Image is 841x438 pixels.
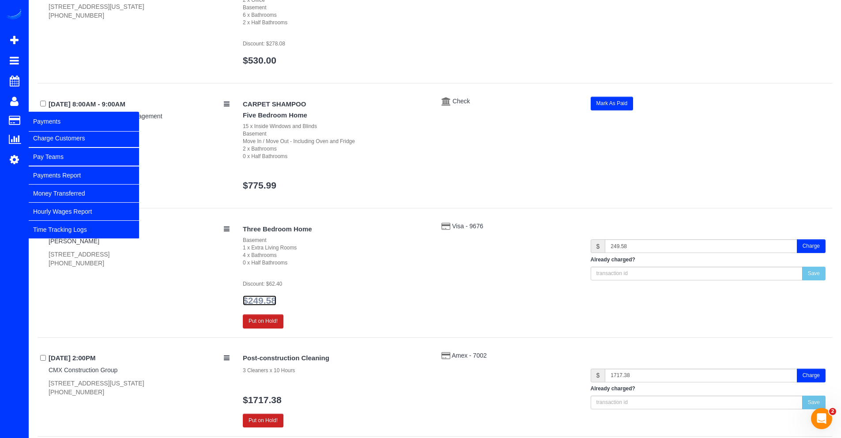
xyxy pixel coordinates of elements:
[591,257,826,263] h5: Already charged?
[243,395,282,405] a: $1717.38
[29,111,139,132] span: Payments
[243,123,428,130] div: 15 x Inside Windows and Blinds
[243,101,428,108] h4: CARPET SHAMPOO
[49,2,230,20] div: [STREET_ADDRESS][US_STATE] [PHONE_NUMBER]
[49,355,230,362] h4: [DATE] 2:00PM
[243,138,428,145] div: Move In / Move Out - Including Oven and Fridge
[29,166,139,184] a: Payments Report
[49,379,230,396] div: [STREET_ADDRESS][US_STATE] [PHONE_NUMBER]
[49,226,230,233] h4: [DATE] 2:00PM - 3:00PM
[49,101,230,108] h4: [DATE] 8:00AM - 9:00AM
[49,250,230,268] div: [STREET_ADDRESS] [PHONE_NUMBER]
[591,267,803,280] input: transaction id
[591,396,803,409] input: transaction id
[243,112,428,119] h4: Five Bedroom Home
[29,203,139,220] a: Hourly Wages Report
[591,369,605,382] span: $
[243,11,428,19] div: 6 x Bathrooms
[243,226,428,233] h4: Three Bedroom Home
[243,4,428,11] div: Basement
[29,221,139,238] a: Time Tracking Logs
[243,237,428,244] div: Basement
[243,55,276,65] a: $530.00
[243,314,283,328] button: Put on Hold!
[453,98,470,105] a: Check
[243,19,428,26] div: 2 x Half Bathrooms
[5,9,23,21] img: Automaid Logo
[243,259,428,267] div: 0 x Half Bathrooms
[243,130,428,138] div: Basement
[797,239,826,253] button: Charge
[29,185,139,202] a: Money Transferred
[49,125,230,143] div: [STREET_ADDRESS] [PHONE_NUMBER]
[29,129,139,147] a: Charge Customers
[452,352,486,359] a: Amex - 7002
[243,153,428,160] div: 0 x Half Bathrooms
[452,223,483,230] a: Visa - 9676
[29,148,139,166] a: Pay Teams
[243,281,282,287] small: Discount: $62.40
[49,238,99,245] a: [PERSON_NAME]
[243,355,428,362] h4: Post-construction Cleaning
[243,367,295,374] small: 3 Cleaners x 10 Hours
[797,369,826,382] button: Charge
[243,41,285,47] small: Discount: $278.08
[243,252,428,259] div: 4 x Bathrooms
[243,295,276,306] a: $249.58
[49,366,117,374] a: CMX Construction Group
[811,408,832,429] iframe: Intercom live chat
[591,386,826,392] h5: Already charged?
[243,180,276,190] a: $775.99
[243,414,283,427] button: Put on Hold!
[591,97,634,110] button: Mark As Paid
[29,129,139,239] ul: Payments
[243,244,428,252] div: 1 x Extra Living Rooms
[591,239,605,253] span: $
[243,145,428,153] div: 2 x Bathrooms
[49,113,162,120] a: [PERSON_NAME] Property Management
[829,408,836,415] span: 2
